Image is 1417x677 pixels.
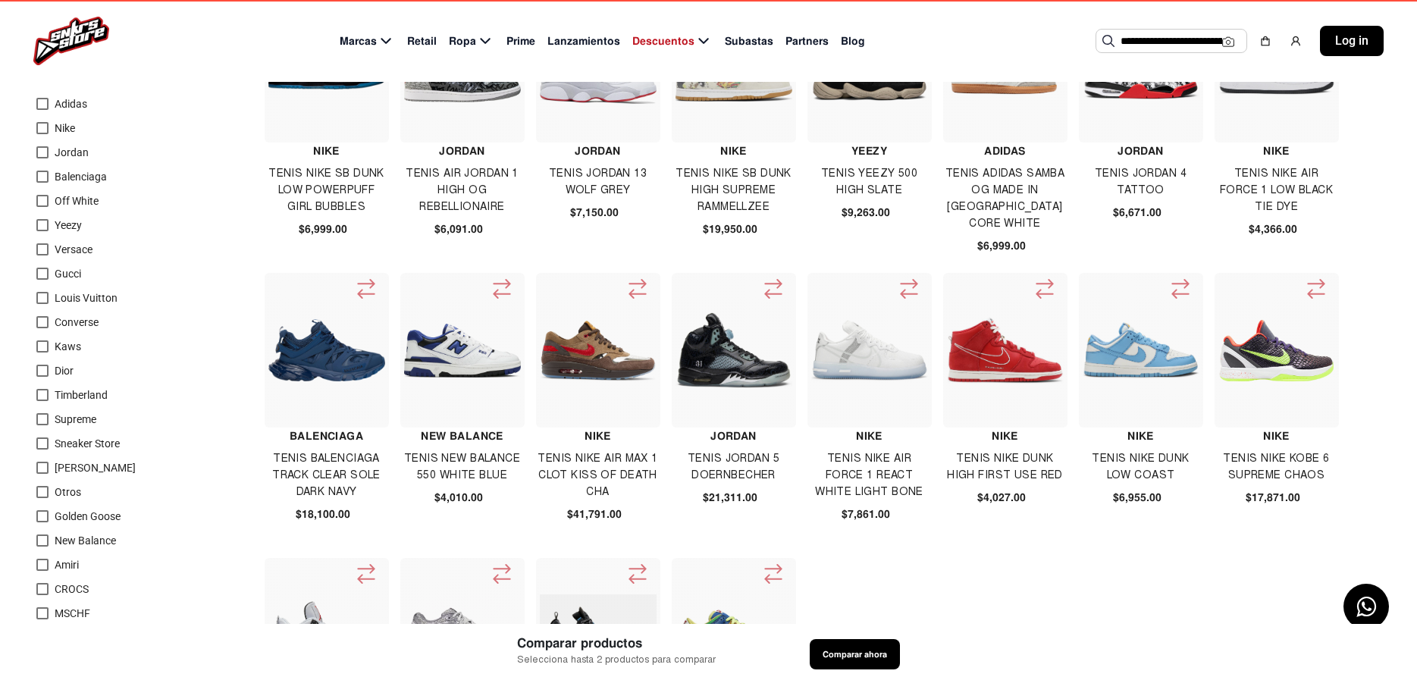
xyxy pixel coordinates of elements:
span: Balenciaga [55,171,107,183]
h4: Tenis Nike Sb Dunk Low Powerpuff Girl Bubbles [265,165,388,215]
button: Comparar ahora [810,639,900,669]
span: Off White [55,195,99,207]
h4: Jordan [400,143,524,159]
img: Cámara [1222,36,1234,48]
span: Timberland [55,389,108,401]
h4: Jordan [536,143,660,159]
span: Amiri [55,559,79,571]
h4: Tenis Jordan 4 Tattoo [1079,165,1202,199]
span: Blog [841,33,865,49]
span: Sneaker Store [55,437,120,450]
span: Ropa [449,33,476,49]
h4: Yeezy [807,143,931,159]
h4: Tenis Nike Sb Dunk High Supreme Rammellzee [672,165,795,215]
h4: Jordan [672,428,795,444]
h4: Nike [536,428,660,444]
span: $6,671.00 [1113,205,1162,221]
span: Nike [55,122,75,134]
span: Golden Goose [55,510,121,522]
img: Tenis Jordan 5 Doernbecher [676,292,792,409]
span: $7,150.00 [570,205,619,221]
img: Buscar [1102,35,1114,47]
h4: Nike [1215,428,1338,444]
img: Tenis Nike Air Max 1 Clot Kiss Of Death Cha [540,320,657,381]
span: Selecciona hasta 2 productos para comparar [517,653,716,667]
h4: Nike [943,428,1067,444]
span: Louis Vuitton [55,292,118,304]
span: $6,955.00 [1113,490,1162,506]
h4: Nike [1215,143,1338,159]
span: Log in [1335,32,1368,50]
span: $21,311.00 [703,490,757,506]
span: Jordan [55,146,89,158]
img: Tenis Nike Dunk High First Use Red [947,317,1064,384]
h4: Jordan [1079,143,1202,159]
span: Supreme [55,413,96,425]
h4: Nike [1079,428,1202,444]
span: $4,010.00 [434,490,483,506]
span: $17,871.00 [1246,490,1300,506]
span: Retail [407,33,437,49]
span: New Balance [55,534,116,547]
h4: Nike [807,428,931,444]
span: Subastas [725,33,773,49]
span: $7,861.00 [842,506,890,522]
h4: Tenis Yeezy 500 High Slate [807,165,931,199]
img: logo [33,17,109,65]
span: Marcas [340,33,377,49]
h4: Tenis Nike Air Force 1 React White Light Bone [807,450,931,500]
span: $4,366.00 [1249,221,1297,237]
span: Otros [55,486,81,498]
img: Tenis Nike Air Force 1 React White Light Bone [811,292,928,409]
span: Yeezy [55,219,82,231]
span: [PERSON_NAME] [55,462,136,474]
h4: Tenis Nike Air Force 1 Low Black Tie Dye [1215,165,1338,215]
span: Partners [785,33,829,49]
h4: Tenis Nike Air Max 1 Clot Kiss Of Death Cha [536,450,660,500]
h4: Tenis Air Jordan 1 High Og Rebellionaire [400,165,524,215]
img: user [1290,35,1302,47]
h4: Nike [265,143,388,159]
span: $6,999.00 [977,238,1026,254]
span: Adidas [55,98,87,110]
h4: Tenis Nike Dunk Low Coast [1079,450,1202,484]
span: MSCHF [55,607,90,619]
span: Gucci [55,268,81,280]
span: Comparar productos [517,634,716,653]
h4: Tenis Jordan 5 Doernbecher [672,450,795,484]
h4: Tenis New Balance 550 White Blue [400,450,524,484]
span: $41,791.00 [567,506,622,522]
span: CROCS [55,583,89,595]
span: Lanzamientos [547,33,620,49]
span: $6,091.00 [434,221,483,237]
span: $4,027.00 [977,490,1026,506]
img: Tenis New Balance 550 White Blue [404,324,521,378]
span: Converse [55,316,99,328]
span: $9,263.00 [842,205,890,221]
span: Versace [55,243,92,255]
h4: TENIS BALENCIAGA TRACK CLEAR SOLE DARK NAVY [265,450,388,500]
h4: Nike [672,143,795,159]
h4: Tenis Nike Kobe 6 Supreme Chaos [1215,450,1338,484]
span: Dior [55,365,74,377]
span: Kaws [55,340,81,353]
h4: Tenis Nike Dunk High First Use Red [943,450,1067,484]
span: Prime [506,33,535,49]
h4: TENIS ADIDAS SAMBA OG MADE IN [GEOGRAPHIC_DATA] CORE WHITE [943,165,1067,232]
img: TENIS BALENCIAGA TRACK CLEAR SOLE DARK NAVY [268,319,385,381]
img: Tenis Nike Dunk Low Coast [1083,292,1199,409]
span: $18,100.00 [296,506,350,522]
img: shopping [1259,35,1271,47]
h4: Tenis Jordan 13 Wolf Grey [536,165,660,199]
span: $6,999.00 [299,221,347,237]
h4: Adidas [943,143,1067,159]
span: $19,950.00 [703,221,757,237]
h4: Balenciaga [265,428,388,444]
span: Descuentos [632,33,694,49]
h4: New Balance [400,428,524,444]
img: Tenis Nike Kobe 6 Supreme Chaos [1218,318,1335,383]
